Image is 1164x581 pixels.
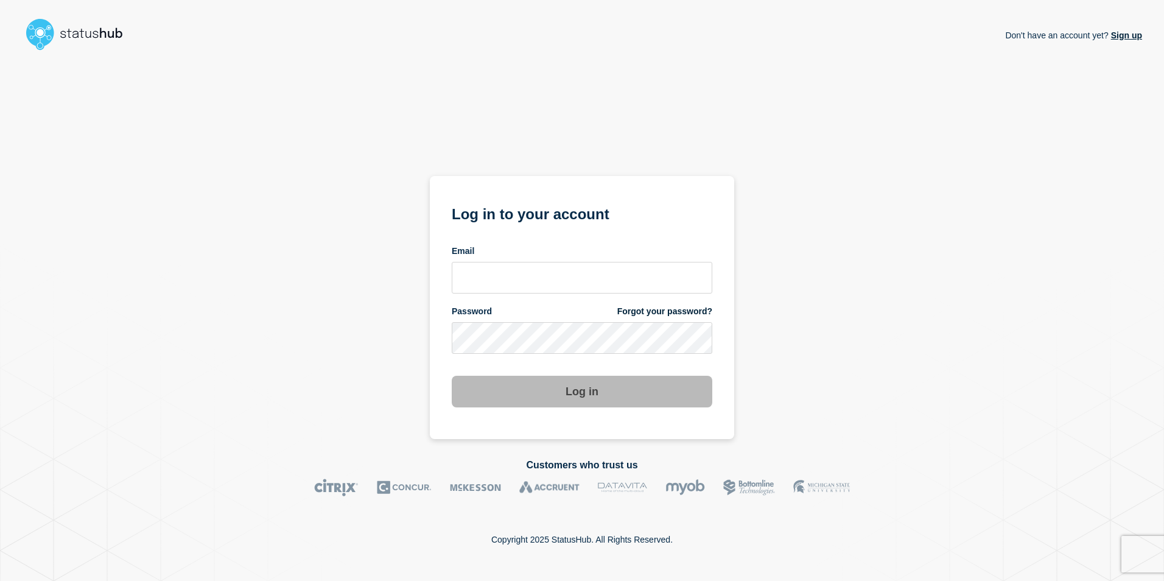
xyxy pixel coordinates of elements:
span: Password [452,306,492,317]
span: Email [452,245,474,257]
img: McKesson logo [450,479,501,496]
img: StatusHub logo [22,15,138,54]
input: email input [452,262,712,294]
input: password input [452,322,712,354]
img: MSU logo [793,479,850,496]
img: DataVita logo [598,479,647,496]
h2: Customers who trust us [22,460,1142,471]
button: Log in [452,376,712,407]
img: Citrix logo [314,479,359,496]
img: Accruent logo [519,479,580,496]
img: Bottomline logo [723,479,775,496]
h1: Log in to your account [452,202,712,224]
a: Sign up [1109,30,1142,40]
a: Forgot your password? [617,306,712,317]
p: Copyright 2025 StatusHub. All Rights Reserved. [491,535,673,544]
img: Concur logo [377,479,432,496]
img: myob logo [665,479,705,496]
p: Don't have an account yet? [1005,21,1142,50]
